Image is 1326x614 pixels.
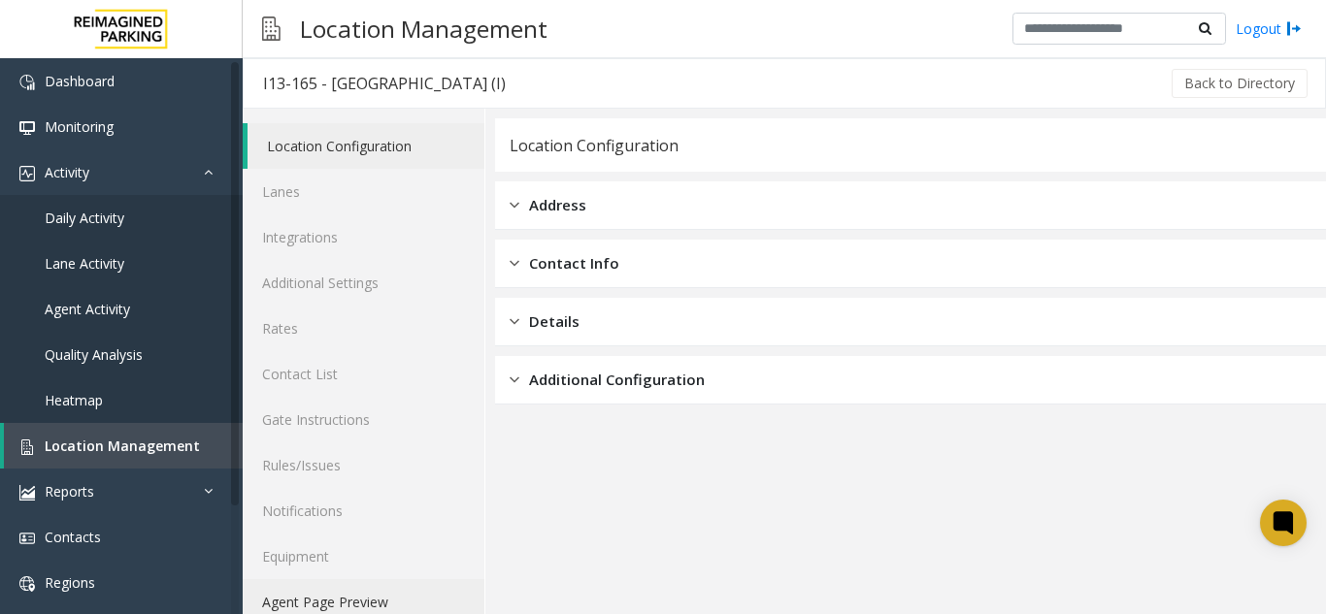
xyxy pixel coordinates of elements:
img: 'icon' [19,75,35,90]
span: Additional Configuration [529,369,705,391]
button: Back to Directory [1172,69,1308,98]
span: Activity [45,163,89,181]
a: Notifications [243,488,484,533]
a: Equipment [243,533,484,579]
span: Lane Activity [45,254,124,273]
span: Location Management [45,436,200,455]
a: Location Configuration [248,123,484,169]
span: Monitoring [45,117,114,136]
img: pageIcon [262,5,281,52]
span: Quality Analysis [45,345,143,364]
a: Additional Settings [243,260,484,306]
span: Reports [45,482,94,501]
span: Contacts [45,528,101,546]
div: Location Configuration [510,133,679,158]
img: 'icon' [19,120,35,136]
a: Gate Instructions [243,397,484,442]
span: Dashboard [45,72,115,90]
span: Heatmap [45,391,103,409]
img: closed [510,369,519,391]
a: Rules/Issues [243,442,484,488]
img: logout [1286,18,1302,39]
span: Daily Activity [45,209,124,227]
img: 'icon' [19,166,35,181]
img: 'icon' [19,531,35,546]
img: closed [510,252,519,275]
a: Location Management [4,423,243,469]
span: Regions [45,573,95,592]
span: Agent Activity [45,300,130,318]
div: I13-165 - [GEOGRAPHIC_DATA] (I) [263,71,506,96]
a: Rates [243,306,484,351]
img: 'icon' [19,485,35,501]
img: 'icon' [19,576,35,592]
img: 'icon' [19,439,35,455]
a: Lanes [243,169,484,214]
a: Logout [1236,18,1302,39]
a: Contact List [243,351,484,397]
span: Details [529,310,580,333]
a: Integrations [243,214,484,260]
span: Contact Info [529,252,619,275]
img: closed [510,310,519,333]
h3: Location Management [290,5,557,52]
img: closed [510,194,519,216]
span: Address [529,194,586,216]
